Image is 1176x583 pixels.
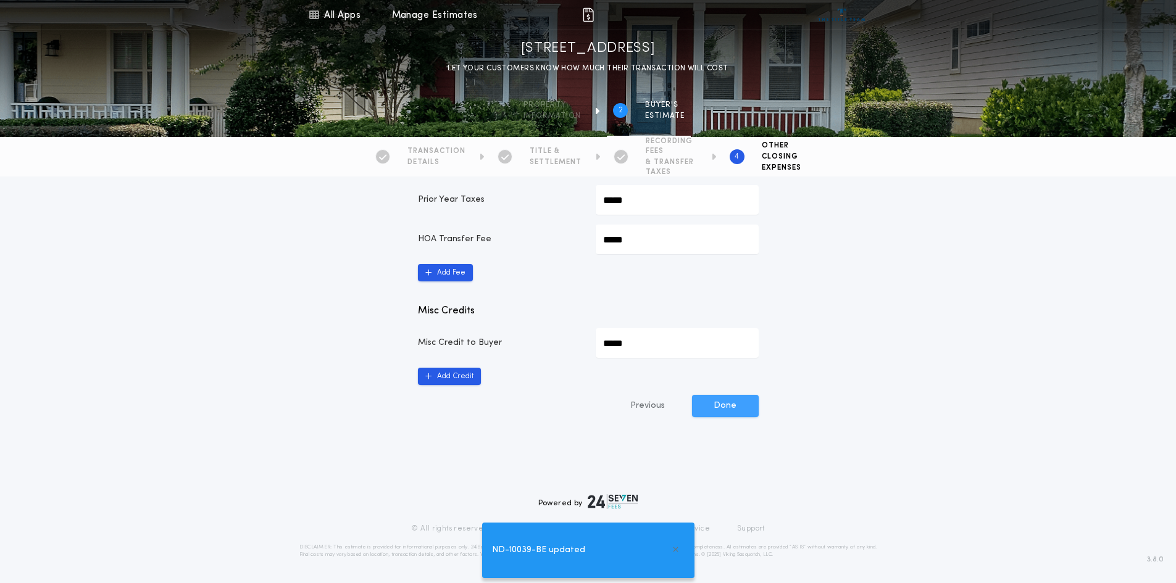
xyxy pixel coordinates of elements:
span: ESTIMATE [645,111,685,121]
h2: 2 [619,105,623,115]
span: SETTLEMENT [530,157,582,167]
span: CLOSING [762,152,801,162]
span: Property [523,100,581,110]
span: OTHER [762,141,801,151]
span: ND-10039-BE updated [492,544,585,557]
span: BUYER'S [645,100,685,110]
span: information [523,111,581,121]
div: Powered by [538,494,638,509]
span: & TRANSFER TAXES [646,157,698,177]
button: Previous [606,395,690,417]
img: img [581,7,596,22]
p: Prior Year Taxes [418,194,581,206]
p: HOA Transfer Fee [418,233,581,246]
button: Done [692,395,759,417]
span: TITLE & [530,146,582,156]
span: EXPENSES [762,163,801,173]
p: Misc Credit to Buyer [418,337,581,349]
button: Add Fee [418,264,473,281]
span: RECORDING FEES [646,136,698,156]
span: DETAILS [407,157,465,167]
span: TRANSACTION [407,146,465,156]
img: logo [588,494,638,509]
img: vs-icon [819,9,865,21]
h1: [STREET_ADDRESS] [521,39,656,59]
button: Add Credit [418,368,481,385]
h2: 4 [735,152,739,162]
p: LET YOUR CUSTOMERS KNOW HOW MUCH THEIR TRANSACTION WILL COST [448,62,728,75]
p: Misc Credits [418,304,759,318]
